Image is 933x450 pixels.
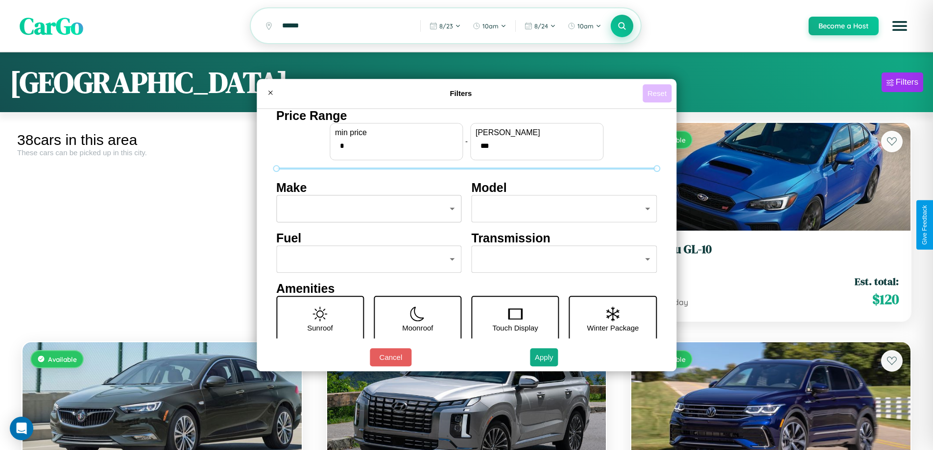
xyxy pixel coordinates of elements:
[370,348,411,366] button: Cancel
[482,22,499,30] span: 10am
[439,22,453,30] span: 8 / 23
[17,132,307,148] div: 38 cars in this area
[886,12,913,40] button: Open menu
[534,22,548,30] span: 8 / 24
[335,128,457,137] label: min price
[643,242,899,266] a: Subaru GL-102022
[643,84,671,102] button: Reset
[472,231,657,245] h4: Transmission
[530,348,558,366] button: Apply
[276,282,657,296] h4: Amenities
[20,10,83,42] span: CarGo
[896,77,918,87] div: Filters
[577,22,594,30] span: 10am
[520,18,561,34] button: 8/24
[587,321,639,334] p: Winter Package
[882,72,923,92] button: Filters
[492,321,538,334] p: Touch Display
[279,89,643,97] h4: Filters
[855,274,899,288] span: Est. total:
[402,321,433,334] p: Moonroof
[425,18,466,34] button: 8/23
[472,181,657,195] h4: Model
[809,17,879,35] button: Become a Host
[48,355,77,363] span: Available
[921,205,928,245] div: Give Feedback
[643,242,899,257] h3: Subaru GL-10
[276,231,462,245] h4: Fuel
[476,128,598,137] label: [PERSON_NAME]
[10,417,33,440] div: Open Intercom Messenger
[468,18,511,34] button: 10am
[668,297,688,307] span: / day
[307,321,333,334] p: Sunroof
[17,148,307,157] div: These cars can be picked up in this city.
[10,62,288,102] h1: [GEOGRAPHIC_DATA]
[276,181,462,195] h4: Make
[872,289,899,309] span: $ 120
[563,18,606,34] button: 10am
[276,109,657,123] h4: Price Range
[465,135,468,148] p: -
